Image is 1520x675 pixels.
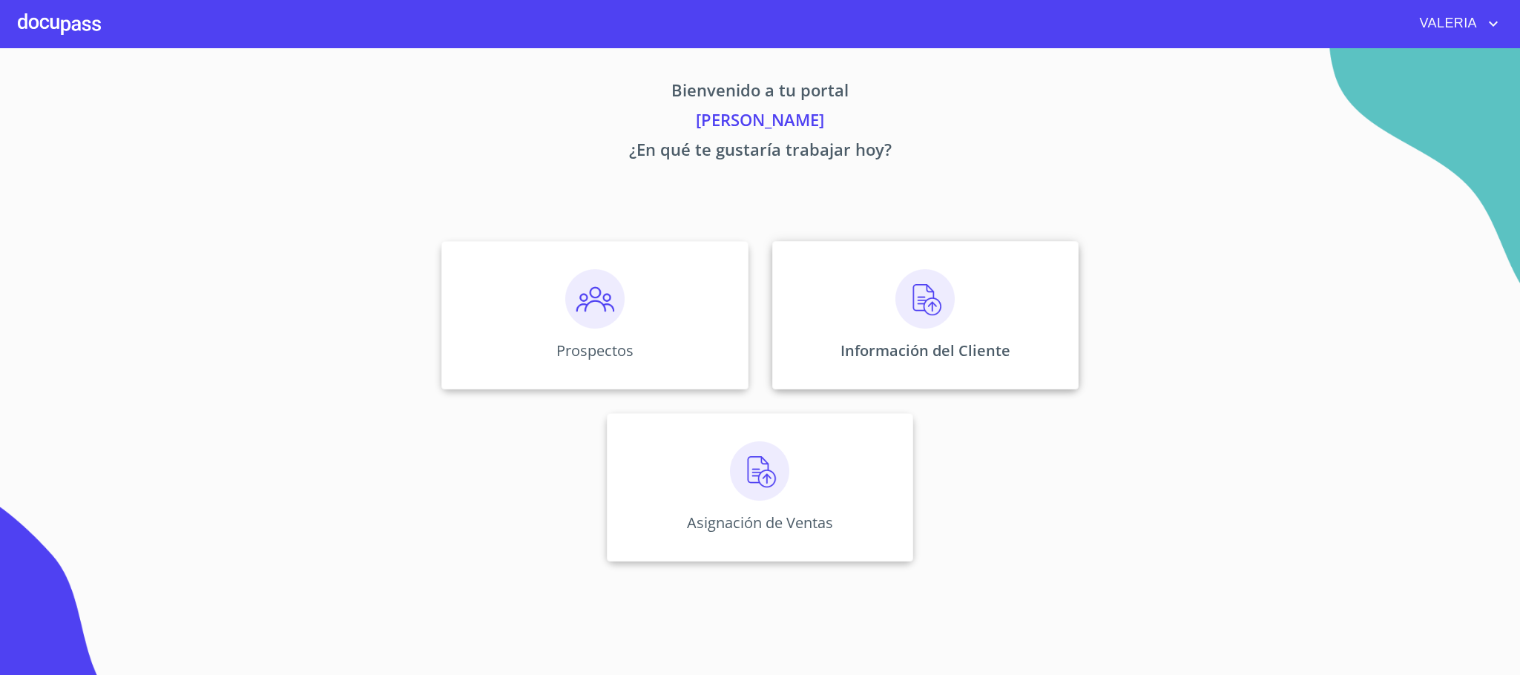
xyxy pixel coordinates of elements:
p: Bienvenido a tu portal [303,78,1217,108]
button: account of current user [1409,12,1503,36]
p: [PERSON_NAME] [303,108,1217,137]
span: VALERIA [1409,12,1485,36]
p: Información del Cliente [840,340,1010,360]
img: carga.png [895,269,955,329]
p: Asignación de Ventas [687,513,833,533]
img: prospectos.png [565,269,625,329]
p: ¿En qué te gustaría trabajar hoy? [303,137,1217,167]
p: Prospectos [556,340,634,360]
img: carga.png [730,441,789,501]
